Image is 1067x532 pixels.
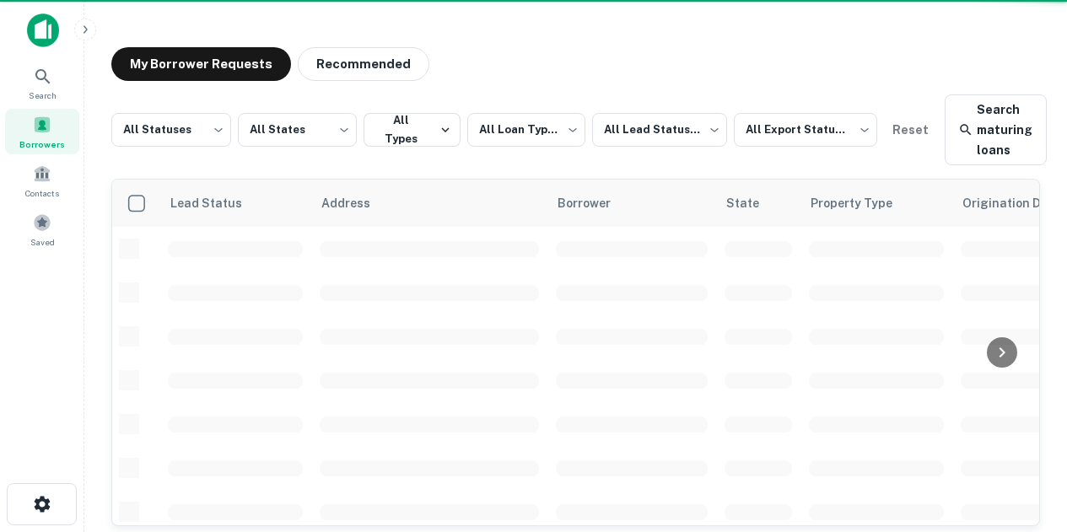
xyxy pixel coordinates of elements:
[159,180,311,227] th: Lead Status
[547,180,716,227] th: Borrower
[811,193,914,213] span: Property Type
[5,109,79,154] a: Borrowers
[27,13,59,47] img: capitalize-icon.png
[321,193,392,213] span: Address
[111,47,291,81] button: My Borrower Requests
[734,108,877,152] div: All Export Statuses
[25,186,59,200] span: Contacts
[111,108,231,152] div: All Statuses
[5,60,79,105] a: Search
[364,113,461,147] button: All Types
[170,193,264,213] span: Lead Status
[298,47,429,81] button: Recommended
[19,137,65,151] span: Borrowers
[238,108,358,152] div: All States
[800,180,952,227] th: Property Type
[30,235,55,249] span: Saved
[884,113,938,147] button: Reset
[467,108,585,152] div: All Loan Types
[726,193,781,213] span: State
[592,108,727,152] div: All Lead Statuses
[5,158,79,203] a: Contacts
[5,207,79,252] a: Saved
[311,180,547,227] th: Address
[945,94,1047,165] a: Search maturing loans
[983,397,1067,478] iframe: Chat Widget
[558,193,633,213] span: Borrower
[29,89,57,102] span: Search
[716,180,800,227] th: State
